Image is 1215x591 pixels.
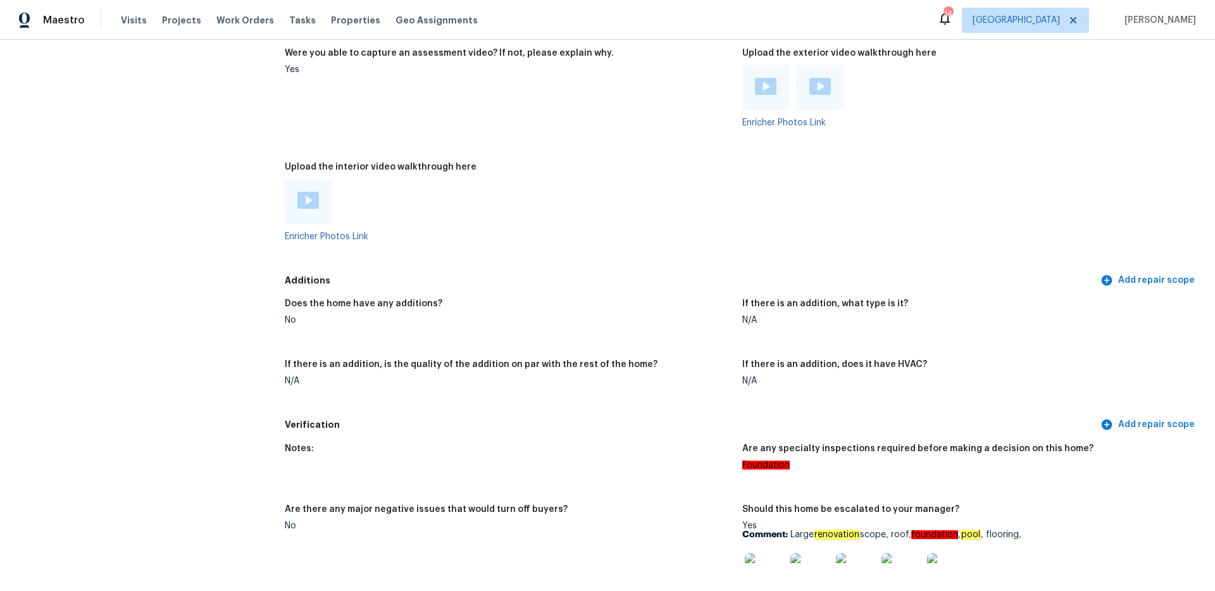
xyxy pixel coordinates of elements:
h5: If there is an addition, is the quality of the addition on par with the rest of the home? [285,360,657,369]
img: Play Video [297,192,319,209]
h5: Should this home be escalated to your manager? [742,505,959,514]
div: No [285,521,732,530]
div: 14 [944,8,952,20]
div: N/A [742,316,1190,325]
a: Enricher Photos Link [285,232,368,241]
div: N/A [285,376,732,385]
span: [GEOGRAPHIC_DATA] [973,14,1060,27]
img: Play Video [809,78,831,95]
span: Add repair scope [1103,273,1195,289]
h5: Upload the exterior video walkthrough here [742,49,937,58]
span: Maestro [43,14,85,27]
h5: Verification [285,418,1098,432]
span: Visits [121,14,147,27]
a: Play Video [809,78,831,97]
h5: If there is an addition, does it have HVAC? [742,360,927,369]
h5: Does the home have any additions? [285,299,442,308]
p: Large scope, roof, , , flooring, [742,530,1190,539]
div: No [285,316,732,325]
button: Add repair scope [1098,269,1200,292]
img: Play Video [755,78,776,95]
h5: Additions [285,274,1098,287]
div: Yes [285,65,732,74]
b: Comment: [742,530,788,539]
h5: Notes: [285,444,314,453]
span: [PERSON_NAME] [1119,14,1196,27]
a: Play Video [297,192,319,211]
em: Foundation [742,461,790,470]
span: Tasks [289,16,316,25]
em: renovation [814,530,860,540]
h5: Are any specialty inspections required before making a decision on this home? [742,444,1093,453]
span: Add repair scope [1103,417,1195,433]
h5: If there is an addition, what type is it? [742,299,908,308]
h5: Are there any major negative issues that would turn off buyers? [285,505,568,514]
button: Add repair scope [1098,413,1200,437]
a: Play Video [755,78,776,97]
em: foundation [911,530,958,539]
a: Enricher Photos Link [742,118,826,127]
span: Properties [331,14,380,27]
em: pool [961,530,981,540]
span: Geo Assignments [396,14,478,27]
span: Work Orders [216,14,274,27]
span: Projects [162,14,201,27]
h5: Upload the interior video walkthrough here [285,163,477,171]
h5: Were you able to capture an assessment video? If not, please explain why. [285,49,614,58]
div: N/A [742,376,1190,385]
